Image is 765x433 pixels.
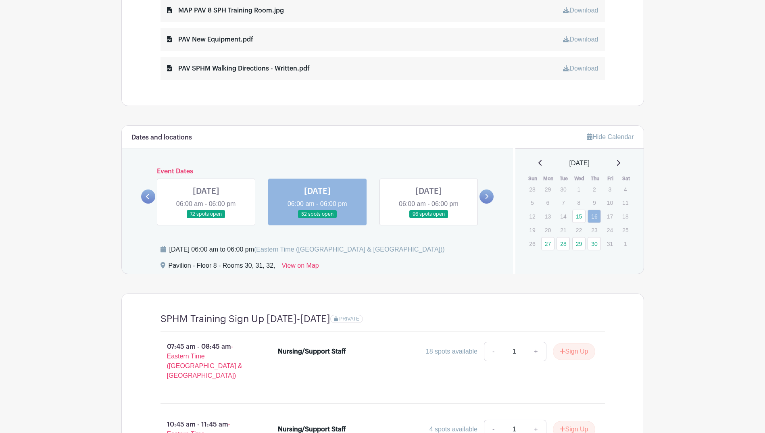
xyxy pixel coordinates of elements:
th: Mon [541,175,557,183]
p: 28 [525,183,539,196]
p: 11 [619,196,632,209]
p: 21 [557,224,570,236]
div: 18 spots available [426,347,477,356]
div: Pavilion - Floor 8 - Rooms 30, 31, 32, [169,261,275,274]
p: 8 [572,196,586,209]
p: 7 [557,196,570,209]
div: MAP PAV 8 SPH Training Room.jpg [167,6,284,15]
h6: Event Dates [155,168,480,175]
th: Sun [525,175,541,183]
p: 18 [619,210,632,223]
p: 1 [619,237,632,250]
th: Wed [572,175,588,183]
p: 20 [541,224,554,236]
th: Sat [618,175,634,183]
p: 30 [557,183,570,196]
a: 27 [541,237,554,250]
a: Download [563,36,598,43]
p: 24 [603,224,617,236]
div: PAV New Equipment.pdf [167,35,253,44]
a: Download [563,65,598,72]
h6: Dates and locations [131,134,192,142]
p: 13 [541,210,554,223]
div: [DATE] 06:00 am to 06:00 pm [169,245,445,254]
p: 29 [541,183,554,196]
span: - Eastern Time ([GEOGRAPHIC_DATA] & [GEOGRAPHIC_DATA]) [167,343,242,379]
p: 2 [588,183,601,196]
a: + [526,342,546,361]
th: Thu [587,175,603,183]
span: [DATE] [569,158,590,168]
p: 17 [603,210,617,223]
p: 19 [525,224,539,236]
a: 30 [588,237,601,250]
p: 14 [557,210,570,223]
a: - [484,342,502,361]
span: PRIVATE [339,316,359,322]
p: 4 [619,183,632,196]
div: PAV SPHM Walking Directions - Written.pdf [167,64,310,73]
th: Tue [556,175,572,183]
a: Download [563,7,598,14]
a: 28 [557,237,570,250]
p: 3 [603,183,617,196]
p: 25 [619,224,632,236]
span: (Eastern Time ([GEOGRAPHIC_DATA] & [GEOGRAPHIC_DATA])) [254,246,445,253]
div: Nursing/Support Staff [278,347,346,356]
a: Hide Calendar [587,133,634,140]
h4: SPHM Training Sign Up [DATE]-[DATE] [161,313,330,325]
a: View on Map [282,261,319,274]
p: 5 [525,196,539,209]
a: 16 [588,210,601,223]
p: 9 [588,196,601,209]
p: 12 [525,210,539,223]
a: 29 [572,237,586,250]
p: 31 [603,237,617,250]
p: 10 [603,196,617,209]
button: Sign Up [553,343,595,360]
a: 15 [572,210,586,223]
p: 1 [572,183,586,196]
p: 22 [572,224,586,236]
p: 07:45 am - 08:45 am [148,339,265,384]
p: 26 [525,237,539,250]
p: 23 [588,224,601,236]
th: Fri [603,175,619,183]
p: 6 [541,196,554,209]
